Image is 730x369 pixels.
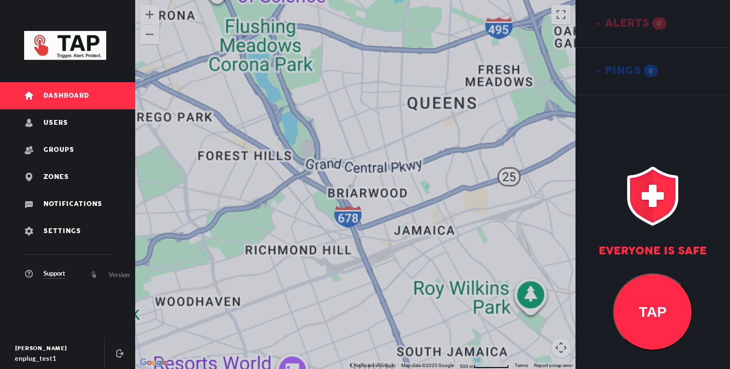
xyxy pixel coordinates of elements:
[551,338,571,357] button: Map camera controls
[457,362,512,369] button: Map Scale: 500 m per 69 pixels
[140,25,159,44] button: Zoom out
[43,228,81,235] span: Settings
[138,356,169,369] img: Google
[43,268,65,279] span: Support
[515,363,528,368] a: Terms (opens in new tab)
[43,92,89,100] span: Dashboard
[43,201,102,208] span: Notifications
[15,344,95,354] div: [PERSON_NAME]
[43,119,68,127] span: Users
[551,5,571,24] button: Toggle fullscreen view
[354,362,395,369] button: Keyboard shortcuts
[140,5,159,24] button: Zoom in
[24,269,65,279] a: Support
[460,364,474,369] span: 500 m
[43,147,74,154] span: Groups
[534,363,573,368] a: Report a map error
[613,273,693,351] button: TAP
[614,304,692,320] h2: TAP
[109,270,129,280] span: Version
[401,363,454,368] span: Map data ©2025 Google
[43,174,69,181] span: Zones
[576,245,730,258] div: Everyone is safe
[15,354,95,363] div: enplug_test1
[138,356,169,369] a: Open this area in Google Maps (opens a new window)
